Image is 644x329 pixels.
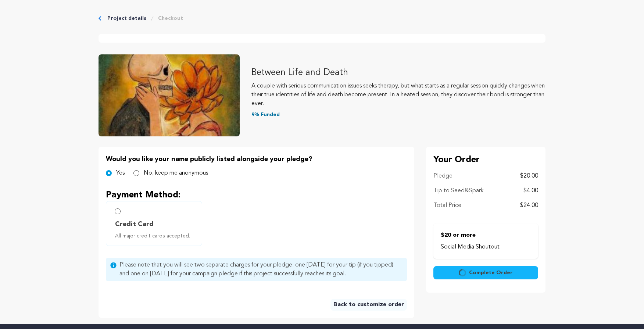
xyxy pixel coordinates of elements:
label: Yes [116,169,125,178]
p: Social Media Shoutout [441,243,531,251]
p: Between Life and Death [251,67,545,79]
p: $20.00 [520,172,538,180]
label: No, keep me anonymous [144,169,208,178]
p: $4.00 [523,186,538,195]
div: Breadcrumb [99,15,545,22]
a: Checkout [158,15,183,22]
p: Payment Method: [106,189,407,201]
p: Pledge [433,172,452,180]
a: Project details [107,15,146,22]
p: Would you like your name publicly listed alongside your pledge? [106,154,407,164]
p: A couple with serious communication issues seeks therapy, but what starts as a regular session qu... [251,82,545,108]
p: $24.00 [520,201,538,210]
button: Complete Order [433,266,538,279]
a: Back to customize order [330,299,407,311]
p: $20 or more [441,231,531,240]
p: Your Order [433,154,538,166]
span: All major credit cards accepted. [115,232,196,240]
span: Complete Order [469,269,513,276]
img: Between Life and Death image [99,54,240,136]
p: 9% Funded [251,111,545,118]
span: Credit Card [115,219,154,229]
p: Total Price [433,201,461,210]
span: Please note that you will see two separate charges for your pledge: one [DATE] for your tip (if y... [119,261,402,278]
p: Tip to Seed&Spark [433,186,483,195]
